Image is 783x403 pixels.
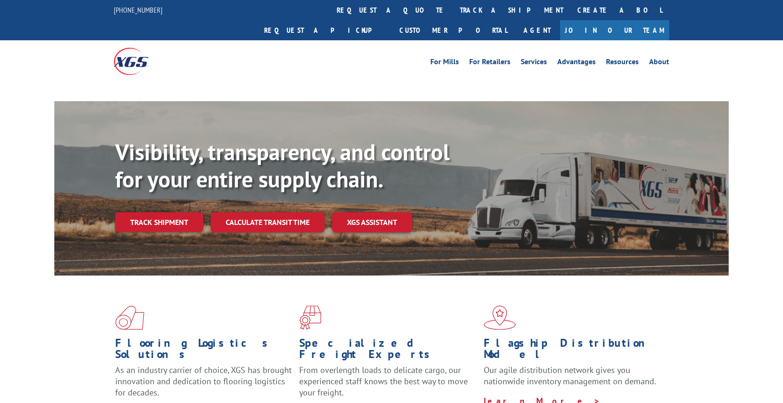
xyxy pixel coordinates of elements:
h1: Flooring Logistics Solutions [115,337,292,365]
h1: Specialized Freight Experts [299,337,476,365]
a: Track shipment [115,212,203,232]
a: Calculate transit time [211,212,325,232]
span: As an industry carrier of choice, XGS has brought innovation and dedication to flooring logistics... [115,365,292,398]
a: XGS ASSISTANT [332,212,412,232]
a: Agent [514,20,560,40]
a: Advantages [557,58,596,68]
h1: Flagship Distribution Model [484,337,661,365]
a: Customer Portal [392,20,514,40]
a: About [649,58,669,68]
span: Our agile distribution network gives you nationwide inventory management on demand. [484,365,656,387]
b: Visibility, transparency, and control for your entire supply chain. [115,137,450,194]
a: Join Our Team [560,20,669,40]
a: Services [521,58,547,68]
img: xgs-icon-total-supply-chain-intelligence-red [115,306,144,330]
a: For Retailers [469,58,510,68]
img: xgs-icon-focused-on-flooring-red [299,306,321,330]
a: For Mills [430,58,459,68]
img: xgs-icon-flagship-distribution-model-red [484,306,516,330]
a: [PHONE_NUMBER] [114,5,163,15]
a: Resources [606,58,639,68]
a: Request a pickup [257,20,392,40]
